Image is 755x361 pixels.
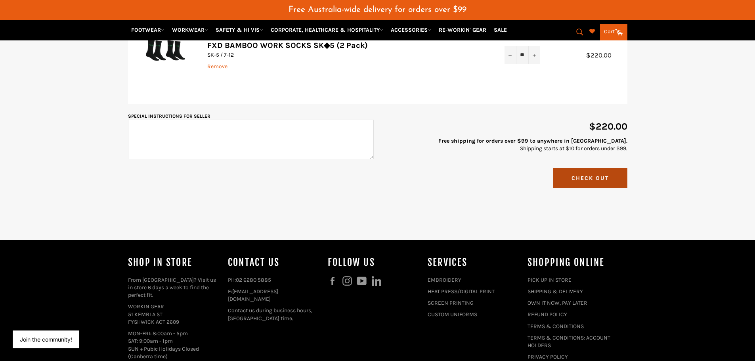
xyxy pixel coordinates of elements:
[140,18,187,90] img: FXD BAMBOO WORK SOCKS SK◆5 (2 Pack)
[128,256,220,269] h4: Shop In Store
[428,277,461,283] a: EMBROIDERY
[428,311,477,318] a: CUSTOM UNIFORMS
[528,256,619,269] h4: SHOPPING ONLINE
[388,23,434,37] a: ACCESSORIES
[128,23,168,37] a: FOOTWEAR
[528,277,572,283] a: PICK UP IN STORE
[128,276,220,299] p: From [GEOGRAPHIC_DATA]? Visit us in store 6 days a week to find the perfect fit.
[268,23,386,37] a: CORPORATE, HEALTHCARE & HOSPITALITY
[586,52,619,59] span: $220.00
[228,256,320,269] h4: Contact Us
[128,330,220,360] p: MON-FRI: 8:00am - 5pm SAT: 9:00am - 1pm SUN + Pubic Holidays Closed (Canberra time)
[528,288,583,295] a: SHIPPING & DELIVERY
[212,23,266,37] a: SAFETY & HI VIS
[128,303,164,310] a: WORKIN GEAR
[600,24,627,40] a: Cart
[528,311,567,318] a: REFUND POLICY
[438,138,627,144] strong: Free shipping for orders over $99 to anywhere in [GEOGRAPHIC_DATA].
[553,168,627,188] button: Check Out
[505,46,516,64] button: Reduce item quantity by one
[528,46,540,64] button: Increase item quantity by one
[428,288,495,295] a: HEAT PRESS/DIGITAL PRINT
[228,276,320,284] p: PH:
[289,6,466,14] span: Free Australia-wide delivery for orders over $99
[436,23,489,37] a: RE-WORKIN' GEAR
[382,120,627,133] p: $220.00
[228,288,278,302] a: [EMAIL_ADDRESS][DOMAIN_NAME]
[528,334,610,349] a: TERMS & CONDITIONS: ACCOUNT HOLDERS
[491,23,510,37] a: SALE
[20,336,72,343] button: Join the community!
[382,137,627,153] p: Shipping starts at $10 for orders under $99.
[207,63,227,70] a: Remove
[128,113,210,119] label: Special instructions for seller
[528,353,568,360] a: PRIVACY POLICY
[528,300,587,306] a: OWN IT NOW, PAY LATER
[207,41,368,50] a: FXD BAMBOO WORK SOCKS SK◆5 (2 Pack)
[428,300,474,306] a: SCREEN PRINTING
[207,51,489,59] p: SK-5 / 7-12
[428,256,520,269] h4: services
[228,288,320,303] p: E:
[236,277,271,283] a: 02 6280 5885
[228,307,320,322] p: Contact us during business hours, [GEOGRAPHIC_DATA] time.
[128,303,220,326] p: 51 KEMBLA ST FYSHWICK ACT 2609
[169,23,211,37] a: WORKWEAR
[328,256,420,269] h4: Follow us
[528,323,584,330] a: TERMS & CONDITIONS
